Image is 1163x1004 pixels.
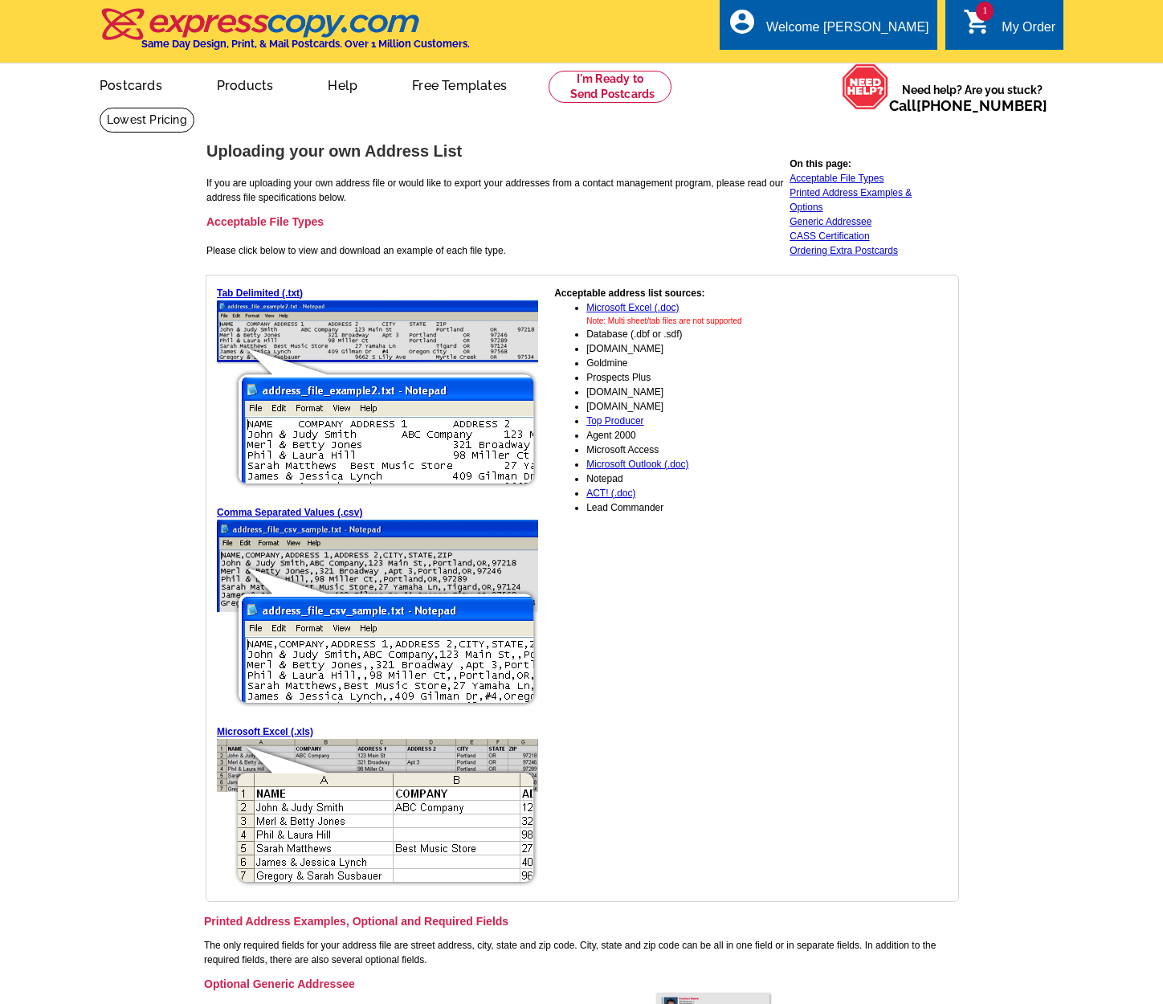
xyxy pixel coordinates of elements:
a: [PHONE_NUMBER] [916,97,1047,114]
li: Prospects Plus [586,370,814,385]
a: Same Day Design, Print, & Mail Postcards. Over 1 Million Customers. [100,19,470,50]
div: My Order [1002,20,1055,43]
img: csv file [217,520,538,710]
a: Tab Delimited (.txt) [217,288,303,299]
span: Need help? Are you stuck? [889,82,1055,114]
i: shopping_cart [963,7,992,36]
a: Microsoft Outlook (.doc) [586,459,688,470]
a: Top Producer [586,415,643,426]
a: CASS Certification [790,231,869,242]
a: 1 shopping_cart My Order [963,18,1055,38]
h3: Printed Address Examples, Optional and Required Fields [204,914,959,928]
a: Free Templates [386,65,533,103]
li: [DOMAIN_NAME] [586,385,814,399]
li: Lead Commander [586,500,814,515]
a: Help [302,65,383,103]
span: Call [889,97,1047,114]
a: Acceptable File Types [790,173,883,184]
img: help [842,63,889,110]
h4: Same Day Design, Print, & Mail Postcards. Over 1 Million Customers. [141,38,470,50]
img: excel file [217,739,538,891]
h1: Uploading your own Address List [206,143,786,160]
a: ACT! (.doc) [586,488,635,499]
a: Products [191,65,300,103]
i: account_circle [728,7,757,36]
li: [DOMAIN_NAME] [586,341,814,356]
strong: On this page: [790,158,851,169]
a: Generic Addressee [790,216,871,227]
span: 1 [976,2,994,21]
a: Printed Address Examples & Options [790,187,912,213]
a: Microsoft Excel (.doc) [586,302,679,313]
a: Ordering Extra Postcards [790,245,898,256]
li: Goldmine [586,356,814,370]
img: txt file [217,300,538,491]
li: Notepad [586,471,814,486]
p: If you are uploading your own address file or would like to export your addresses from a contact ... [206,176,786,205]
a: Microsoft Excel (.xls) [217,726,313,737]
h3: Optional Generic Addressee [204,977,959,991]
li: [DOMAIN_NAME] [586,399,814,414]
li: Note: Multi sheet/tab files are not supported [586,315,814,327]
a: Postcards [74,65,188,103]
a: Comma Separated Values (.csv) [217,507,362,518]
li: Microsoft Access [586,443,814,457]
strong: Acceptable address list sources: [554,288,704,299]
li: Agent 2000 [586,428,814,443]
li: Database (.dbf or .sdf) [586,327,814,341]
div: Welcome [PERSON_NAME] [766,20,928,43]
p: The only required fields for your address file are street address, city, state and zip code. City... [204,938,959,967]
td: Please click below to view and download an example of each file type. [206,142,787,273]
h3: Acceptable File Types [206,214,786,229]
